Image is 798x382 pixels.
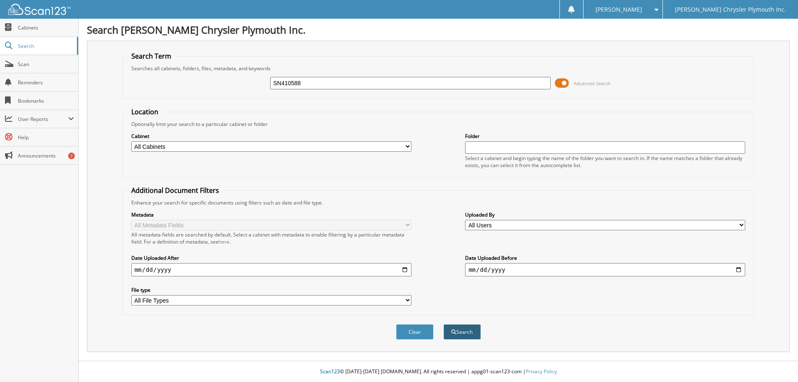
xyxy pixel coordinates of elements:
[131,286,411,293] label: File type
[127,65,750,72] div: Searches all cabinets, folders, files, metadata, and keywords
[87,23,790,37] h1: Search [PERSON_NAME] Chrysler Plymouth Inc.
[18,24,74,31] span: Cabinets
[127,186,223,195] legend: Additional Document Filters
[465,155,745,169] div: Select a cabinet and begin typing the name of the folder you want to search in. If the name match...
[127,199,750,206] div: Enhance your search for specific documents using filters such as date and file type.
[320,368,340,375] span: Scan123
[574,80,611,86] span: Advanced Search
[596,7,642,12] span: [PERSON_NAME]
[8,4,71,15] img: scan123-logo-white.svg
[131,231,411,245] div: All metadata fields are searched by default. Select a cabinet with metadata to enable filtering b...
[127,52,175,61] legend: Search Term
[131,254,411,261] label: Date Uploaded After
[18,61,74,68] span: Scan
[131,211,411,218] label: Metadata
[68,153,75,159] div: 7
[396,324,433,340] button: Clear
[526,368,557,375] a: Privacy Policy
[131,263,411,276] input: start
[18,116,68,123] span: User Reports
[18,134,74,141] span: Help
[18,42,73,49] span: Search
[18,79,74,86] span: Reminders
[127,107,163,116] legend: Location
[79,362,798,382] div: © [DATE]-[DATE] [DOMAIN_NAME]. All rights reserved | appg01-scan123-com |
[465,211,745,218] label: Uploaded By
[127,121,750,128] div: Optionally limit your search to a particular cabinet or folder
[18,152,74,159] span: Announcements
[465,254,745,261] label: Date Uploaded Before
[443,324,481,340] button: Search
[465,133,745,140] label: Folder
[675,7,786,12] span: [PERSON_NAME] Chrysler Plymouth Inc.
[131,133,411,140] label: Cabinet
[18,97,74,104] span: Bookmarks
[465,263,745,276] input: end
[219,238,229,245] a: here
